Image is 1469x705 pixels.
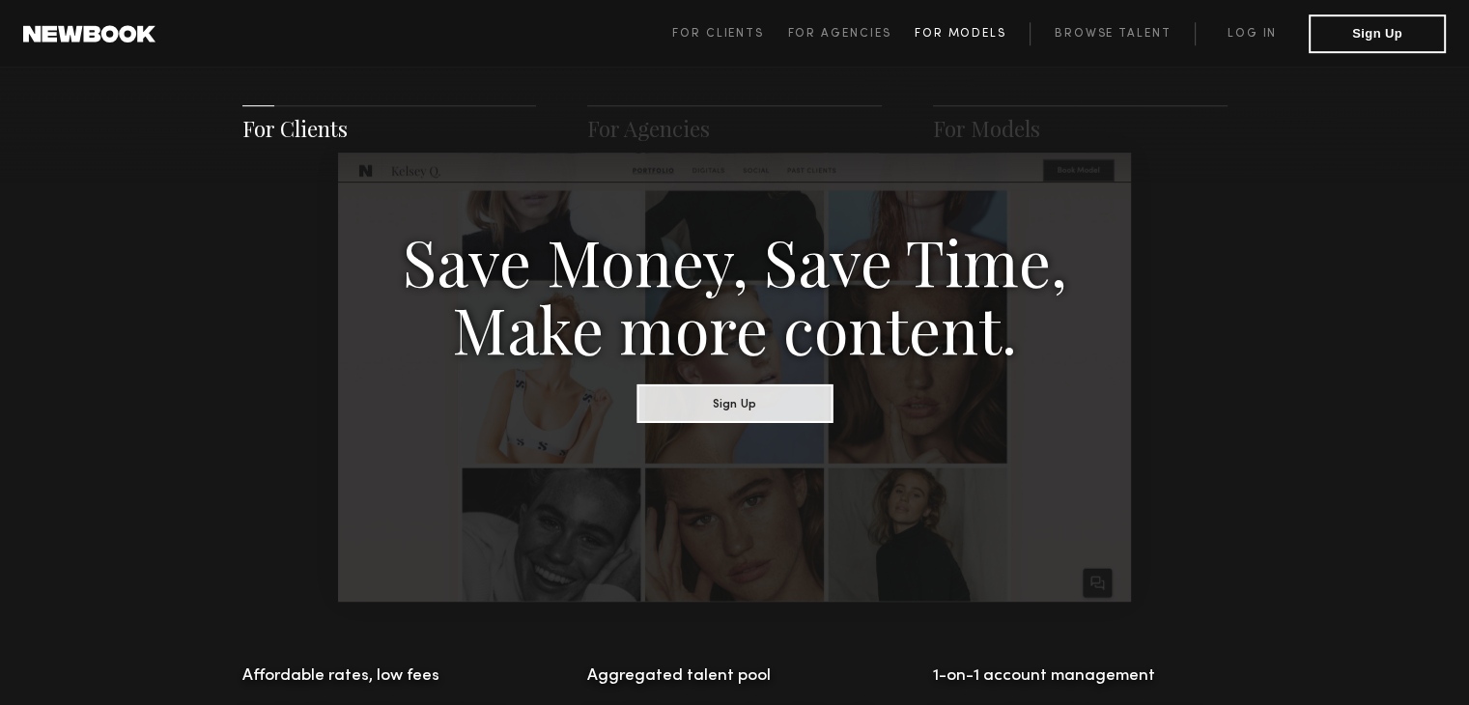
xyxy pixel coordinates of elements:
[787,28,890,40] span: For Agencies
[933,662,1228,691] h4: 1-on-1 account management
[587,662,882,691] h4: Aggregated talent pool
[636,383,833,422] button: Sign Up
[915,22,1031,45] a: For Models
[933,114,1040,143] a: For Models
[787,22,914,45] a: For Agencies
[587,114,710,143] a: For Agencies
[242,662,537,691] h4: Affordable rates, low fees
[915,28,1006,40] span: For Models
[1309,14,1446,53] button: Sign Up
[402,226,1068,361] h3: Save Money, Save Time, Make more content.
[1195,22,1309,45] a: Log in
[1030,22,1195,45] a: Browse Talent
[672,28,764,40] span: For Clients
[242,114,348,143] a: For Clients
[672,22,787,45] a: For Clients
